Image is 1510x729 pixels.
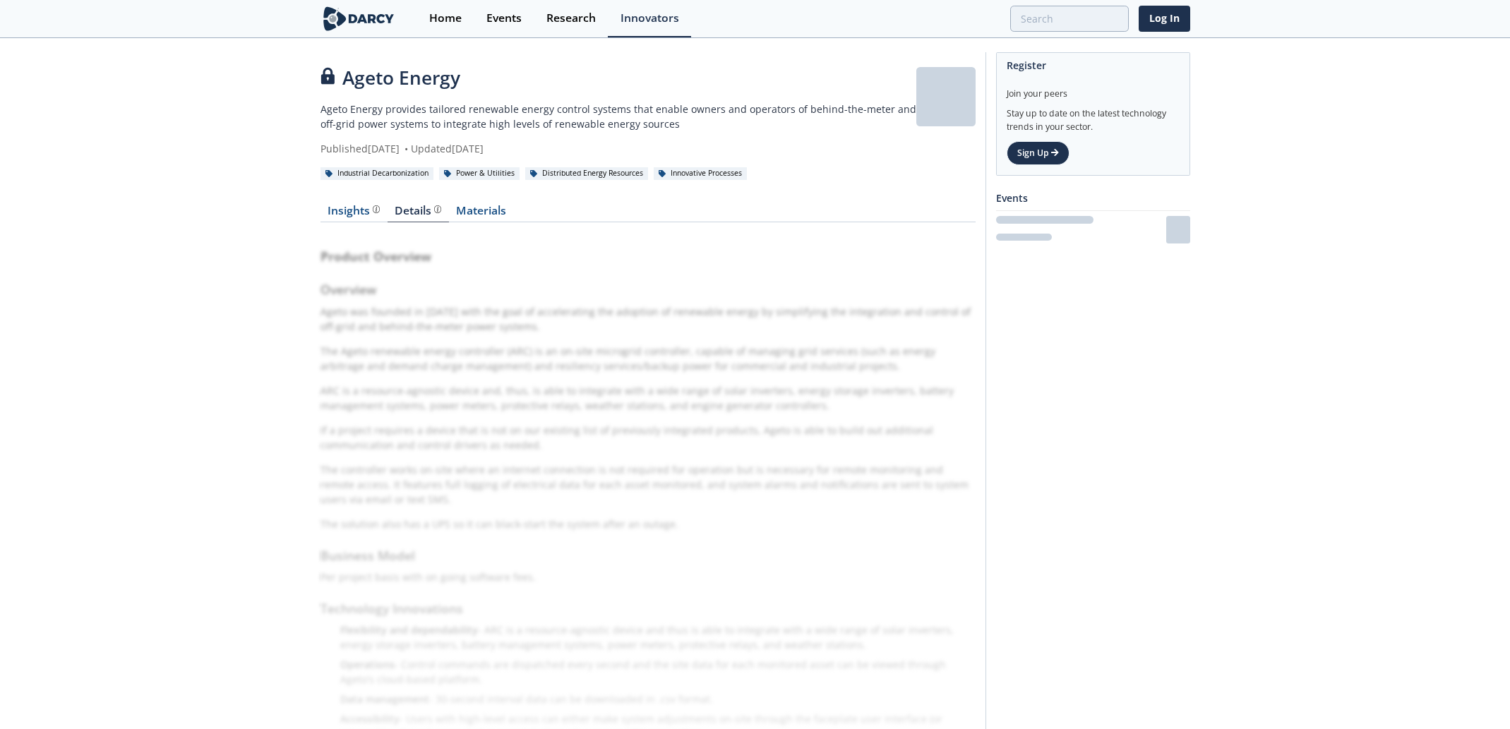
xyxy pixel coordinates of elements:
a: Materials [449,205,514,222]
div: Details [395,205,441,217]
div: Register [1007,53,1180,78]
a: Insights [320,205,388,222]
div: Stay up to date on the latest technology trends in your sector. [1007,100,1180,133]
p: Ageto Energy provides tailored renewable energy control systems that enable owners and operators ... [320,102,916,131]
a: Log In [1139,6,1190,32]
span: • [402,142,411,155]
div: Home [429,13,462,24]
div: Published [DATE] Updated [DATE] [320,141,916,156]
img: logo-wide.svg [320,6,397,31]
div: Join your peers [1007,78,1180,100]
div: Innovative Processes [654,167,748,180]
img: information.svg [373,205,381,213]
input: Advanced Search [1010,6,1129,32]
div: Research [546,13,596,24]
div: Events [996,186,1190,210]
a: Sign Up [1007,141,1069,165]
div: Industrial Decarbonization [320,167,434,180]
div: Insights [328,205,380,217]
div: Innovators [621,13,679,24]
img: information.svg [434,205,442,213]
div: Ageto Energy [320,64,916,92]
div: Events [486,13,522,24]
a: Details [388,205,449,222]
div: Distributed Energy Resources [525,167,649,180]
div: Power & Utilities [439,167,520,180]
